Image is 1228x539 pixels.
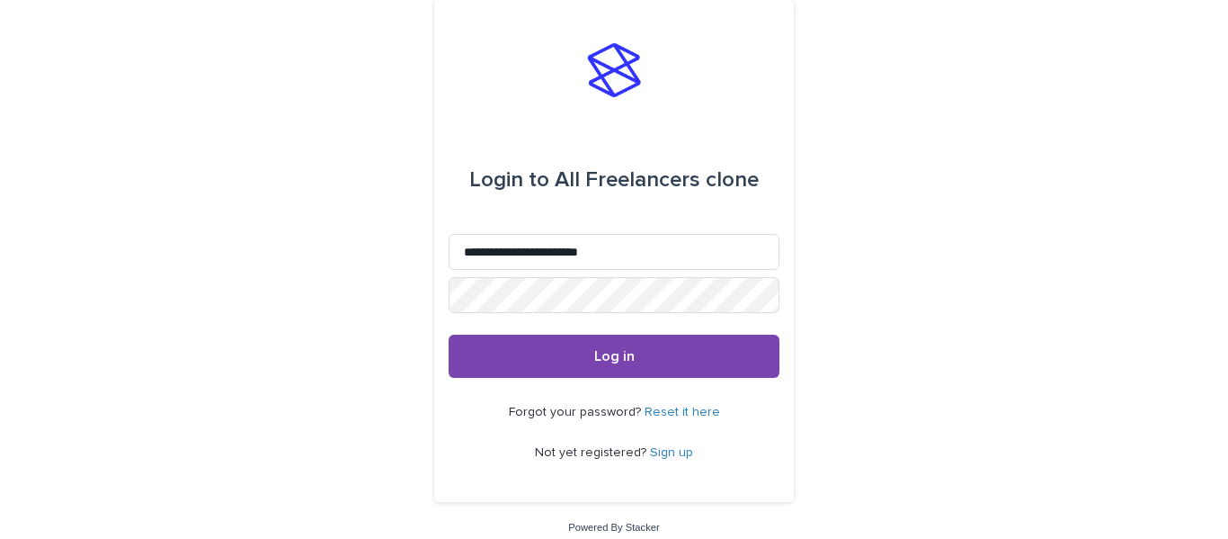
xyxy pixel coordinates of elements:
[509,406,645,418] span: Forgot your password?
[650,446,693,459] a: Sign up
[568,522,659,533] a: Powered By Stacker
[449,335,779,378] button: Log in
[535,446,650,459] span: Not yet registered?
[587,43,641,97] img: stacker-logo-s-only.png
[469,169,549,191] span: Login to
[469,155,759,205] div: All Freelancers clone
[594,349,635,364] span: Log in
[645,406,720,418] a: Reset it here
